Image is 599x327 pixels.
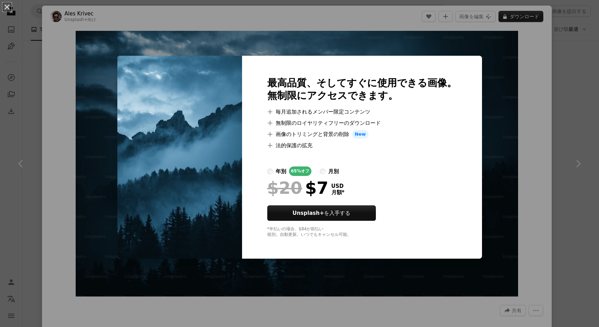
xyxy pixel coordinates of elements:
[289,166,312,176] div: 65% オフ
[267,77,457,102] h2: 最高品質、そしてすぐに使用できる画像。 無制限にアクセスできます。
[267,205,376,221] button: Unsplash+を入手する
[267,130,457,138] li: 画像のトリミングと背景の削除
[267,108,457,116] li: 毎月追加されるメンバー限定コンテンツ
[328,167,339,176] div: 月別
[267,141,457,150] li: 法的保護の拡充
[267,179,329,197] div: $7
[276,167,286,176] div: 年別
[331,183,345,189] span: USD
[117,56,242,259] img: premium_photo-1686729237226-0f2edb1e8970
[267,169,273,174] input: 年別65%オフ
[267,226,457,238] div: *年払いの場合、 $84 が前払い 税別。自動更新。いつでもキャンセル可能。
[267,179,302,197] span: $20
[320,169,325,174] input: 月別
[267,119,457,127] li: 無制限のロイヤリティフリーのダウンロード
[352,130,369,138] span: New
[292,210,324,216] strong: Unsplash+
